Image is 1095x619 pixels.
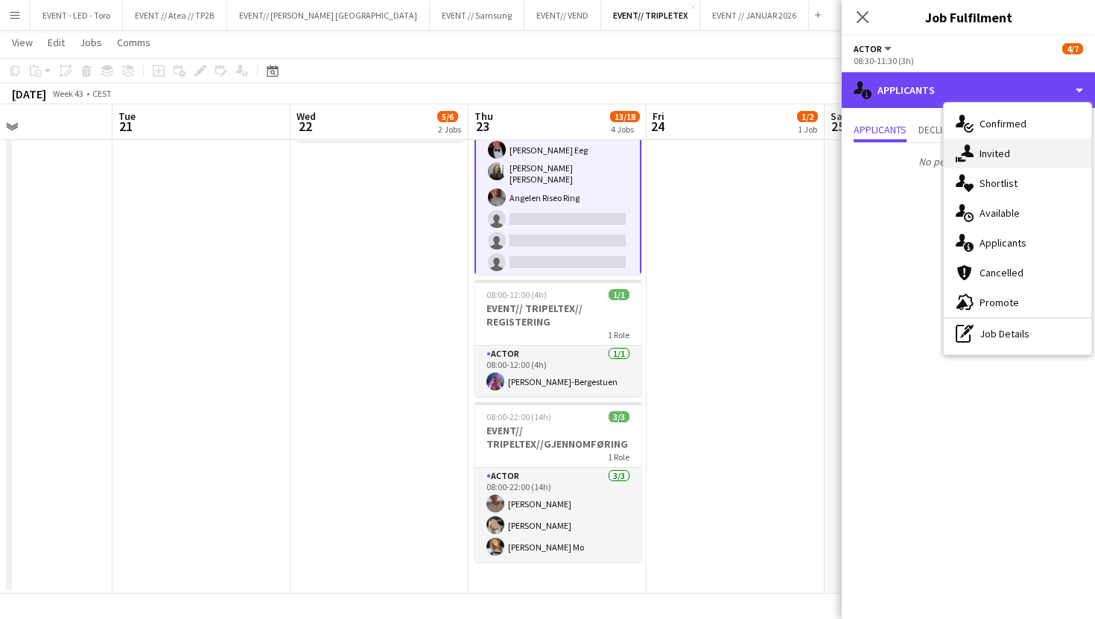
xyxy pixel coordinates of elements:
[828,118,847,135] span: 25
[475,302,641,328] h3: EVENT// TRIPELTEX// REGISTERING
[1062,43,1083,54] span: 4/7
[610,111,640,122] span: 13/18
[609,289,629,300] span: 1/1
[486,411,551,422] span: 08:00-22:00 (14h)
[650,118,664,135] span: 24
[980,266,1023,279] span: Cancelled
[296,109,316,123] span: Wed
[118,109,136,123] span: Tue
[980,117,1026,130] span: Confirmed
[608,329,629,340] span: 1 Role
[116,118,136,135] span: 21
[854,43,894,54] button: Actor
[49,88,86,99] span: Week 43
[980,296,1019,309] span: Promote
[475,54,641,274] app-job-card: 08:00-14:00 (6h)4/7EVENT// TRIPELTEX// REGISTERING2 RolesActor1/108:00-14:00 (6h)[PERSON_NAME] [P...
[475,468,641,562] app-card-role: Actor3/308:00-22:00 (14h)[PERSON_NAME][PERSON_NAME][PERSON_NAME] Mo
[608,451,629,463] span: 1 Role
[700,1,809,30] button: EVENT // JANUAR 2026
[475,424,641,451] h3: EVENT// TRIPELTEX//GJENNOMFØRING
[797,111,818,122] span: 1/2
[609,411,629,422] span: 3/3
[980,206,1020,220] span: Available
[475,109,493,123] span: Thu
[12,36,33,49] span: View
[524,1,601,30] button: EVENT// VEND
[601,1,700,30] button: EVENT// TRIPLETEX
[475,346,641,396] app-card-role: Actor1/108:00-12:00 (4h)[PERSON_NAME]-Bergestuen
[123,1,227,30] button: EVENT // Atea // TP2B
[854,43,882,54] span: Actor
[227,1,430,30] button: EVENT// [PERSON_NAME] [GEOGRAPHIC_DATA]
[74,33,108,52] a: Jobs
[475,112,641,279] app-card-role: Actor1I3/608:30-11:30 (3h)[PERSON_NAME] Eeg[PERSON_NAME] [PERSON_NAME]Angelen Riseo Ring
[92,88,112,99] div: CEST
[294,118,316,135] span: 22
[31,1,123,30] button: EVENT - LED - Toro
[798,124,817,135] div: 1 Job
[842,149,1095,174] p: No pending applicants
[437,111,458,122] span: 5/6
[831,109,847,123] span: Sat
[842,7,1095,27] h3: Job Fulfilment
[472,118,493,135] span: 23
[653,109,664,123] span: Fri
[430,1,524,30] button: EVENT // Samsung
[611,124,639,135] div: 4 Jobs
[944,319,1091,349] div: Job Details
[42,33,71,52] a: Edit
[980,177,1018,190] span: Shortlist
[486,289,547,300] span: 08:00-12:00 (4h)
[117,36,150,49] span: Comms
[438,124,461,135] div: 2 Jobs
[475,402,641,562] app-job-card: 08:00-22:00 (14h)3/3EVENT// TRIPELTEX//GJENNOMFØRING1 RoleActor3/308:00-22:00 (14h)[PERSON_NAME][...
[475,280,641,396] app-job-card: 08:00-12:00 (4h)1/1EVENT// TRIPELTEX// REGISTERING1 RoleActor1/108:00-12:00 (4h)[PERSON_NAME]-Ber...
[111,33,156,52] a: Comms
[980,236,1026,250] span: Applicants
[12,86,46,101] div: [DATE]
[842,72,1095,108] div: Applicants
[980,147,1010,160] span: Invited
[6,33,39,52] a: View
[918,124,959,135] span: Declined
[854,55,1083,66] div: 08:30-11:30 (3h)
[48,36,65,49] span: Edit
[80,36,102,49] span: Jobs
[854,124,907,135] span: Applicants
